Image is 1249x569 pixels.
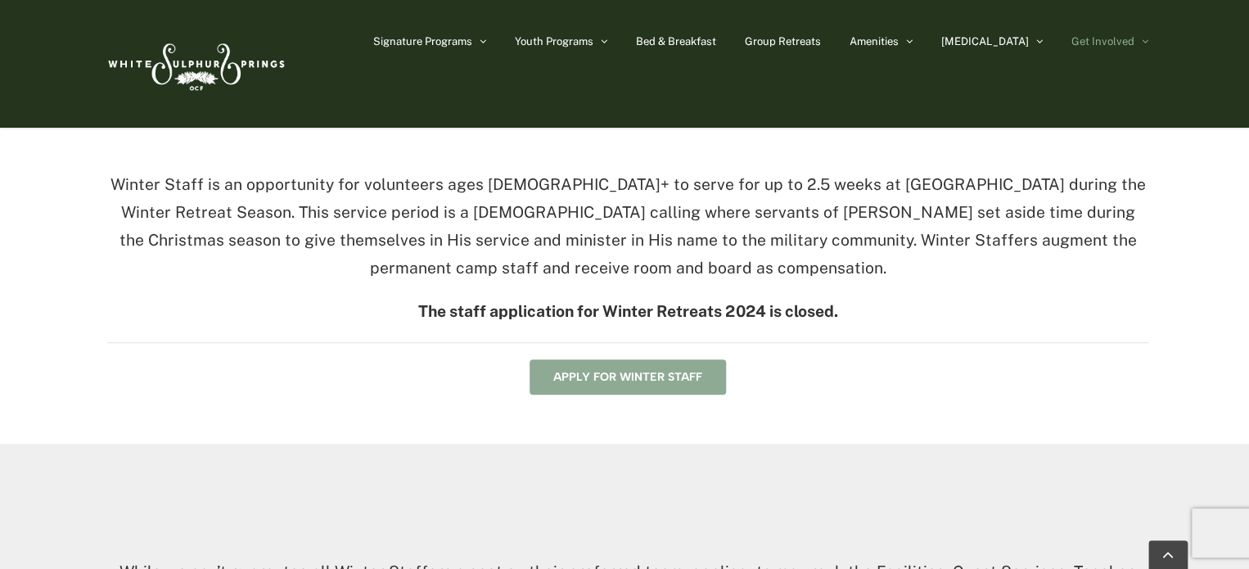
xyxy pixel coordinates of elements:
span: Apply for Winter Staff [553,370,702,384]
img: White Sulphur Springs Logo [101,25,289,102]
span: Youth Programs [515,36,593,47]
span: Amenities [850,36,899,47]
strong: The staff application for Winter Retreats 2024 is closed. [418,302,837,320]
span: Signature Programs [373,36,472,47]
span: Get Involved [1071,36,1134,47]
a: Winter Staff Application [530,359,726,395]
p: Winter Staff is an opportunity for volunteers ages [DEMOGRAPHIC_DATA]+ to serve for up to 2.5 wee... [107,171,1148,282]
span: [MEDICAL_DATA] [941,36,1029,47]
span: Group Retreats [745,36,821,47]
span: Bed & Breakfast [636,36,716,47]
